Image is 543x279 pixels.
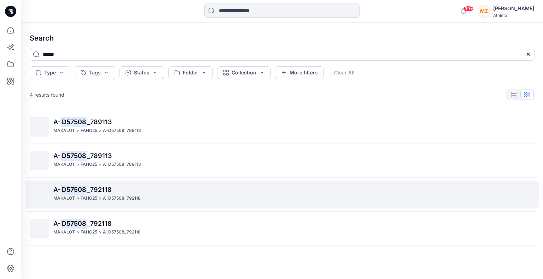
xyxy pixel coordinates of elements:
button: Folder [168,66,213,79]
p: MAKALOT [53,229,75,236]
span: _789113 [87,118,112,126]
p: > [99,195,101,202]
p: > [76,161,79,168]
button: Type [30,66,70,79]
p: A-D57508_792118 [103,229,141,236]
span: A- [53,118,60,126]
p: FAHO25 [81,195,97,202]
span: A- [53,220,60,227]
a: A-D57508_789113MAKALOT>FAHO25>A-D57508_789113 [25,113,539,141]
mark: D57508 [60,151,87,160]
p: FAHO25 [81,127,97,134]
a: A-D57508_792118MAKALOT>FAHO25>A-D57508_792118 [25,181,539,208]
h4: Search [24,28,540,48]
mark: D57508 [60,218,87,228]
p: A-D57508_792118 [103,195,141,202]
p: A-D57508_789113 [103,161,141,168]
button: Status [119,66,164,79]
a: A-D57508_789113MAKALOT>FAHO25>A-D57508_789113 [25,147,539,175]
span: 99+ [463,6,474,12]
span: A- [53,186,60,193]
p: MAKALOT [53,161,75,168]
p: > [99,229,101,236]
p: > [76,127,79,134]
button: More filters [275,66,324,79]
span: A- [53,152,60,159]
mark: D57508 [60,184,87,194]
p: FAHO25 [81,161,97,168]
a: A-D57508_792118MAKALOT>FAHO25>A-D57508_792118 [25,214,539,242]
span: _792118 [87,220,112,227]
p: > [76,229,79,236]
p: > [99,127,101,134]
p: > [99,161,101,168]
mark: D57508 [60,117,87,127]
div: [PERSON_NAME] [493,4,534,13]
div: Athleta [493,13,534,18]
p: 4 results found [30,91,64,98]
button: Collection [217,66,271,79]
button: Tags [75,66,115,79]
span: _792118 [87,186,112,193]
p: A-D57508_789113 [103,127,141,134]
p: MAKALOT [53,195,75,202]
p: > [76,195,79,202]
p: FAHO25 [81,229,97,236]
div: MZ [478,5,490,18]
p: MAKALOT [53,127,75,134]
span: _789113 [87,152,112,159]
